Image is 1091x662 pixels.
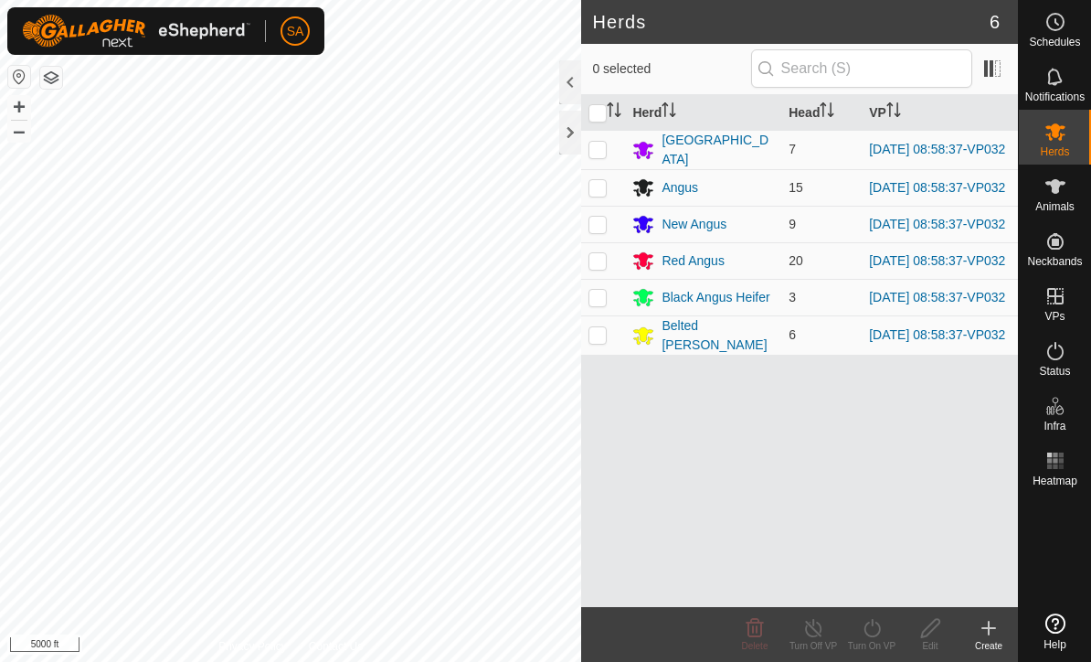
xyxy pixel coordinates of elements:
[1033,475,1077,486] span: Heatmap
[901,639,959,653] div: Edit
[1044,311,1065,322] span: VPs
[789,217,796,231] span: 9
[869,180,1005,195] a: [DATE] 08:58:37-VP032
[8,120,30,142] button: –
[8,96,30,118] button: +
[959,639,1018,653] div: Create
[869,253,1005,268] a: [DATE] 08:58:37-VP032
[1029,37,1080,48] span: Schedules
[742,641,768,651] span: Delete
[40,67,62,89] button: Map Layers
[662,131,774,169] div: [GEOGRAPHIC_DATA]
[22,15,250,48] img: Gallagher Logo
[781,95,862,131] th: Head
[592,11,989,33] h2: Herds
[662,251,725,271] div: Red Angus
[789,142,796,156] span: 7
[1039,366,1070,377] span: Status
[789,290,796,304] span: 3
[862,95,1018,131] th: VP
[869,142,1005,156] a: [DATE] 08:58:37-VP032
[662,316,774,355] div: Belted [PERSON_NAME]
[218,638,287,655] a: Privacy Policy
[1043,421,1065,432] span: Infra
[625,95,781,131] th: Herd
[869,290,1005,304] a: [DATE] 08:58:37-VP032
[1025,91,1085,102] span: Notifications
[789,253,803,268] span: 20
[662,105,676,120] p-sorticon: Activate to sort
[592,59,750,79] span: 0 selected
[820,105,834,120] p-sorticon: Activate to sort
[886,105,901,120] p-sorticon: Activate to sort
[751,49,972,88] input: Search (S)
[789,180,803,195] span: 15
[1019,606,1091,657] a: Help
[789,327,796,342] span: 6
[287,22,304,41] span: SA
[662,178,698,198] div: Angus
[869,217,1005,231] a: [DATE] 08:58:37-VP032
[1040,146,1069,157] span: Herds
[1035,201,1075,212] span: Animals
[1043,639,1066,650] span: Help
[662,215,726,234] div: New Angus
[990,8,1000,36] span: 6
[842,639,901,653] div: Turn On VP
[662,288,769,307] div: Black Angus Heifer
[8,66,30,88] button: Reset Map
[869,327,1005,342] a: [DATE] 08:58:37-VP032
[607,105,621,120] p-sorticon: Activate to sort
[309,638,363,655] a: Contact Us
[1027,256,1082,267] span: Neckbands
[784,639,842,653] div: Turn Off VP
